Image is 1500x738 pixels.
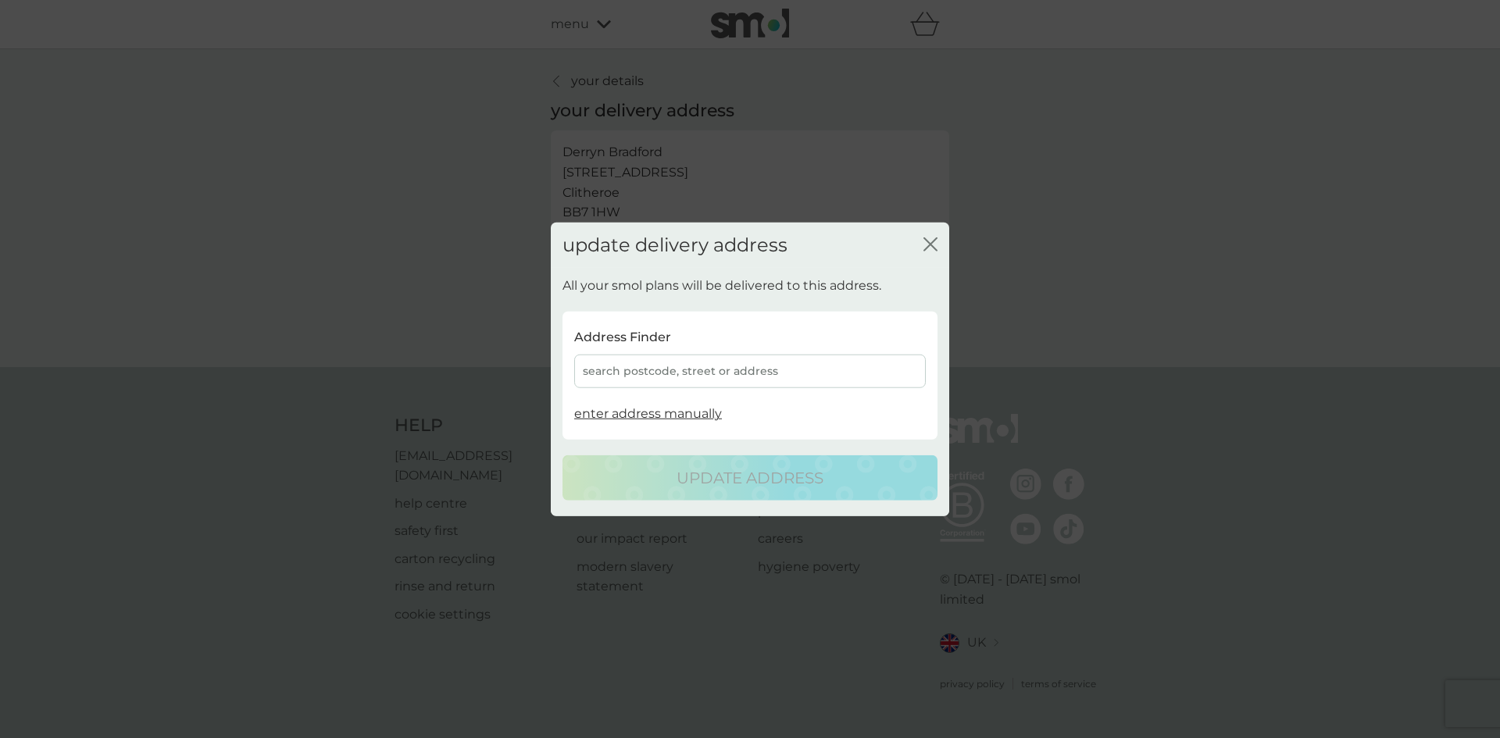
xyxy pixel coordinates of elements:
[574,404,722,424] button: enter address manually
[562,234,787,256] h2: update delivery address
[562,455,937,501] button: update address
[574,327,671,348] p: Address Finder
[677,465,823,490] p: update address
[574,355,926,388] div: search postcode, street or address
[562,276,881,296] p: All your smol plans will be delivered to this address.
[574,406,722,421] span: enter address manually
[923,237,937,253] button: close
